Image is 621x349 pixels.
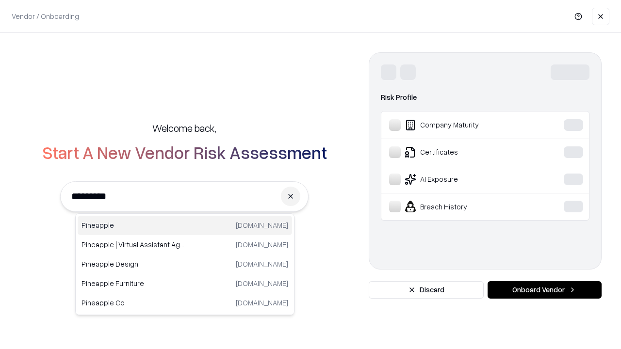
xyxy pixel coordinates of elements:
[389,174,534,185] div: AI Exposure
[12,11,79,21] p: Vendor / Onboarding
[369,281,484,299] button: Discard
[389,119,534,131] div: Company Maturity
[82,278,185,288] p: Pineapple Furniture
[82,259,185,269] p: Pineapple Design
[82,298,185,308] p: Pineapple Co
[82,239,185,250] p: Pineapple | Virtual Assistant Agency
[389,146,534,158] div: Certificates
[236,259,288,269] p: [DOMAIN_NAME]
[152,121,216,135] h5: Welcome back,
[389,201,534,212] div: Breach History
[236,278,288,288] p: [DOMAIN_NAME]
[488,281,602,299] button: Onboard Vendor
[236,239,288,250] p: [DOMAIN_NAME]
[42,143,327,162] h2: Start A New Vendor Risk Assessment
[75,213,294,315] div: Suggestions
[82,220,185,230] p: Pineapple
[236,220,288,230] p: [DOMAIN_NAME]
[381,92,589,103] div: Risk Profile
[236,298,288,308] p: [DOMAIN_NAME]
